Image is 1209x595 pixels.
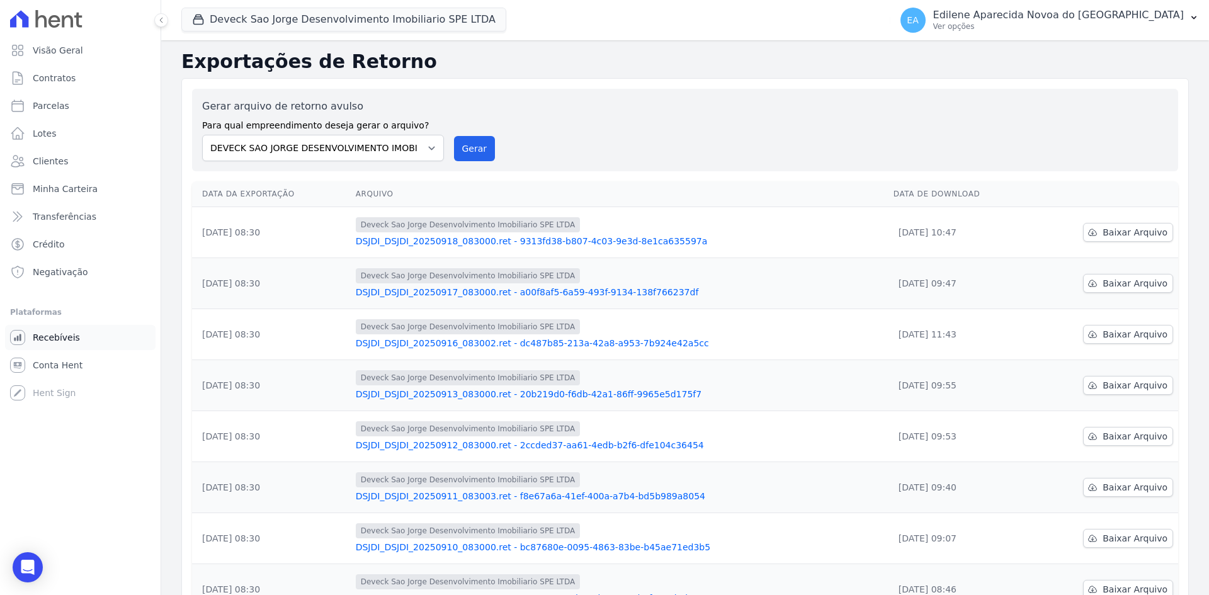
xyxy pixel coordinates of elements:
[888,411,1031,462] td: [DATE] 09:53
[181,50,1189,73] h2: Exportações de Retorno
[33,266,88,278] span: Negativação
[5,259,156,285] a: Negativação
[1083,478,1173,497] a: Baixar Arquivo
[192,207,351,258] td: [DATE] 08:30
[33,44,83,57] span: Visão Geral
[5,204,156,229] a: Transferências
[13,552,43,582] div: Open Intercom Messenger
[5,65,156,91] a: Contratos
[454,136,496,161] button: Gerar
[888,207,1031,258] td: [DATE] 10:47
[33,210,96,223] span: Transferências
[33,331,80,344] span: Recebíveis
[351,181,888,207] th: Arquivo
[888,309,1031,360] td: [DATE] 11:43
[5,38,156,63] a: Visão Geral
[356,421,580,436] span: Deveck Sao Jorge Desenvolvimento Imobiliario SPE LTDA
[888,181,1031,207] th: Data de Download
[356,541,883,553] a: DSJDI_DSJDI_20250910_083000.ret - bc87680e-0095-4863-83be-b45ae71ed3b5
[356,337,883,349] a: DSJDI_DSJDI_20250916_083002.ret - dc487b85-213a-42a8-a953-7b924e42a5cc
[33,359,82,371] span: Conta Hent
[1103,379,1167,392] span: Baixar Arquivo
[5,93,156,118] a: Parcelas
[1083,376,1173,395] a: Baixar Arquivo
[933,9,1184,21] p: Edilene Aparecida Novoa do [GEOGRAPHIC_DATA]
[356,268,580,283] span: Deveck Sao Jorge Desenvolvimento Imobiliario SPE LTDA
[888,513,1031,564] td: [DATE] 09:07
[10,305,150,320] div: Plataformas
[888,360,1031,411] td: [DATE] 09:55
[33,99,69,112] span: Parcelas
[1083,223,1173,242] a: Baixar Arquivo
[181,8,506,31] button: Deveck Sao Jorge Desenvolvimento Imobiliario SPE LTDA
[356,574,580,589] span: Deveck Sao Jorge Desenvolvimento Imobiliario SPE LTDA
[356,490,883,502] a: DSJDI_DSJDI_20250911_083003.ret - f8e67a6a-41ef-400a-a7b4-bd5b989a8054
[888,462,1031,513] td: [DATE] 09:40
[356,472,580,487] span: Deveck Sao Jorge Desenvolvimento Imobiliario SPE LTDA
[202,99,444,114] label: Gerar arquivo de retorno avulso
[356,286,883,298] a: DSJDI_DSJDI_20250917_083000.ret - a00f8af5-6a59-493f-9134-138f766237df
[356,235,883,247] a: DSJDI_DSJDI_20250918_083000.ret - 9313fd38-b807-4c03-9e3d-8e1ca635597a
[356,319,580,334] span: Deveck Sao Jorge Desenvolvimento Imobiliario SPE LTDA
[33,155,68,167] span: Clientes
[33,72,76,84] span: Contratos
[192,360,351,411] td: [DATE] 08:30
[890,3,1209,38] button: EA Edilene Aparecida Novoa do [GEOGRAPHIC_DATA] Ver opções
[192,462,351,513] td: [DATE] 08:30
[1083,529,1173,548] a: Baixar Arquivo
[5,149,156,174] a: Clientes
[5,232,156,257] a: Crédito
[5,121,156,146] a: Lotes
[192,309,351,360] td: [DATE] 08:30
[5,353,156,378] a: Conta Hent
[33,183,98,195] span: Minha Carteira
[933,21,1184,31] p: Ver opções
[356,217,580,232] span: Deveck Sao Jorge Desenvolvimento Imobiliario SPE LTDA
[1083,427,1173,446] a: Baixar Arquivo
[5,176,156,201] a: Minha Carteira
[1083,325,1173,344] a: Baixar Arquivo
[1103,226,1167,239] span: Baixar Arquivo
[907,16,918,25] span: EA
[1103,532,1167,545] span: Baixar Arquivo
[1083,274,1173,293] a: Baixar Arquivo
[356,370,580,385] span: Deveck Sao Jorge Desenvolvimento Imobiliario SPE LTDA
[33,238,65,251] span: Crédito
[192,181,351,207] th: Data da Exportação
[356,523,580,538] span: Deveck Sao Jorge Desenvolvimento Imobiliario SPE LTDA
[1103,481,1167,494] span: Baixar Arquivo
[1103,277,1167,290] span: Baixar Arquivo
[356,439,883,451] a: DSJDI_DSJDI_20250912_083000.ret - 2ccded37-aa61-4edb-b2f6-dfe104c36454
[1103,430,1167,443] span: Baixar Arquivo
[356,388,883,400] a: DSJDI_DSJDI_20250913_083000.ret - 20b219d0-f6db-42a1-86ff-9965e5d175f7
[202,114,444,132] label: Para qual empreendimento deseja gerar o arquivo?
[192,513,351,564] td: [DATE] 08:30
[33,127,57,140] span: Lotes
[5,325,156,350] a: Recebíveis
[192,411,351,462] td: [DATE] 08:30
[1103,328,1167,341] span: Baixar Arquivo
[888,258,1031,309] td: [DATE] 09:47
[192,258,351,309] td: [DATE] 08:30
